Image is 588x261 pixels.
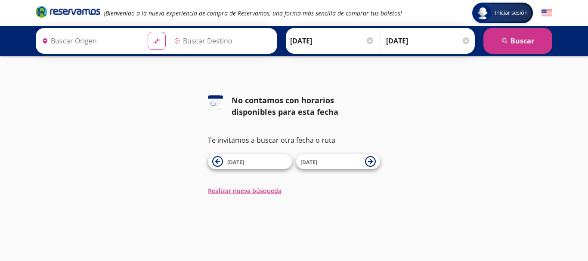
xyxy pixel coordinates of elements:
input: Elegir Fecha [290,30,374,52]
a: Brand Logo [36,5,100,21]
em: ¡Bienvenido a la nueva experiencia de compra de Reservamos, una forma más sencilla de comprar tus... [104,9,402,17]
span: [DATE] [227,159,244,166]
input: Buscar Origen [38,30,141,52]
button: [DATE] [208,154,292,169]
button: [DATE] [296,154,380,169]
i: Brand Logo [36,5,100,18]
button: Buscar [483,28,552,54]
span: Iniciar sesión [491,9,531,17]
button: English [542,8,552,18]
span: [DATE] [300,159,317,166]
button: Realizar nueva búsqueda [208,186,282,195]
input: Opcional [386,30,470,52]
div: No contamos con horarios disponibles para esta fecha [232,95,380,118]
input: Buscar Destino [170,30,273,52]
p: Te invitamos a buscar otra fecha o ruta [208,135,380,145]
